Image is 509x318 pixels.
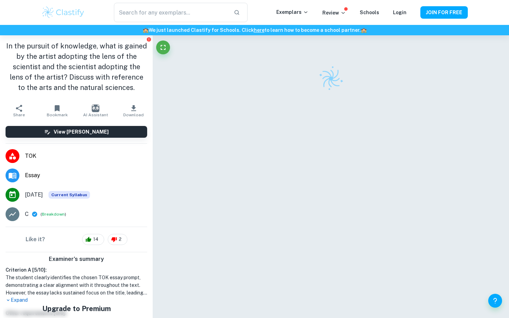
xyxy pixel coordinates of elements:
[115,101,153,120] button: Download
[1,26,508,34] h6: We just launched Clastify for Schools. Click to learn how to become a school partner.
[38,101,76,120] button: Bookmark
[77,101,115,120] button: AI Assistant
[156,40,170,54] button: Fullscreen
[6,126,147,138] button: View [PERSON_NAME]
[82,234,104,245] div: 14
[41,211,66,218] span: ( )
[361,27,367,33] span: 🏫
[48,191,90,199] span: Current Syllabus
[42,211,65,217] button: Breakdown
[25,171,147,180] span: Essay
[28,303,125,314] h5: Upgrade to Premium
[89,236,102,243] span: 14
[115,236,125,243] span: 2
[92,105,99,112] img: AI Assistant
[6,266,147,274] h6: Criterion A [ 5 / 10 ]:
[146,37,151,42] button: Report issue
[108,234,127,245] div: 2
[420,6,468,19] button: JOIN FOR FREE
[322,9,346,17] p: Review
[6,297,147,304] p: Expand
[83,112,108,117] span: AI Assistant
[143,27,149,33] span: 🏫
[48,191,90,199] div: This exemplar is based on the current syllabus. Feel free to refer to it for inspiration/ideas wh...
[393,10,407,15] a: Login
[6,274,147,297] h1: The student clearly identifies the chosen TOK essay prompt, demonstrating a clear alignment with ...
[276,8,309,16] p: Exemplars
[25,152,147,160] span: TOK
[360,10,379,15] a: Schools
[26,235,45,244] h6: Like it?
[25,210,29,218] p: C
[41,6,85,19] img: Clastify logo
[3,255,150,263] h6: Examiner's summary
[25,191,43,199] span: [DATE]
[254,27,265,33] a: here
[54,128,109,136] h6: View [PERSON_NAME]
[314,62,348,96] img: Clastify logo
[47,112,68,117] span: Bookmark
[6,41,147,93] h1: In the pursuit of knowledge, what is gained by the artist adopting the lens of the scientist and ...
[488,294,502,308] button: Help and Feedback
[123,112,144,117] span: Download
[114,3,228,22] input: Search for any exemplars...
[13,112,25,117] span: Share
